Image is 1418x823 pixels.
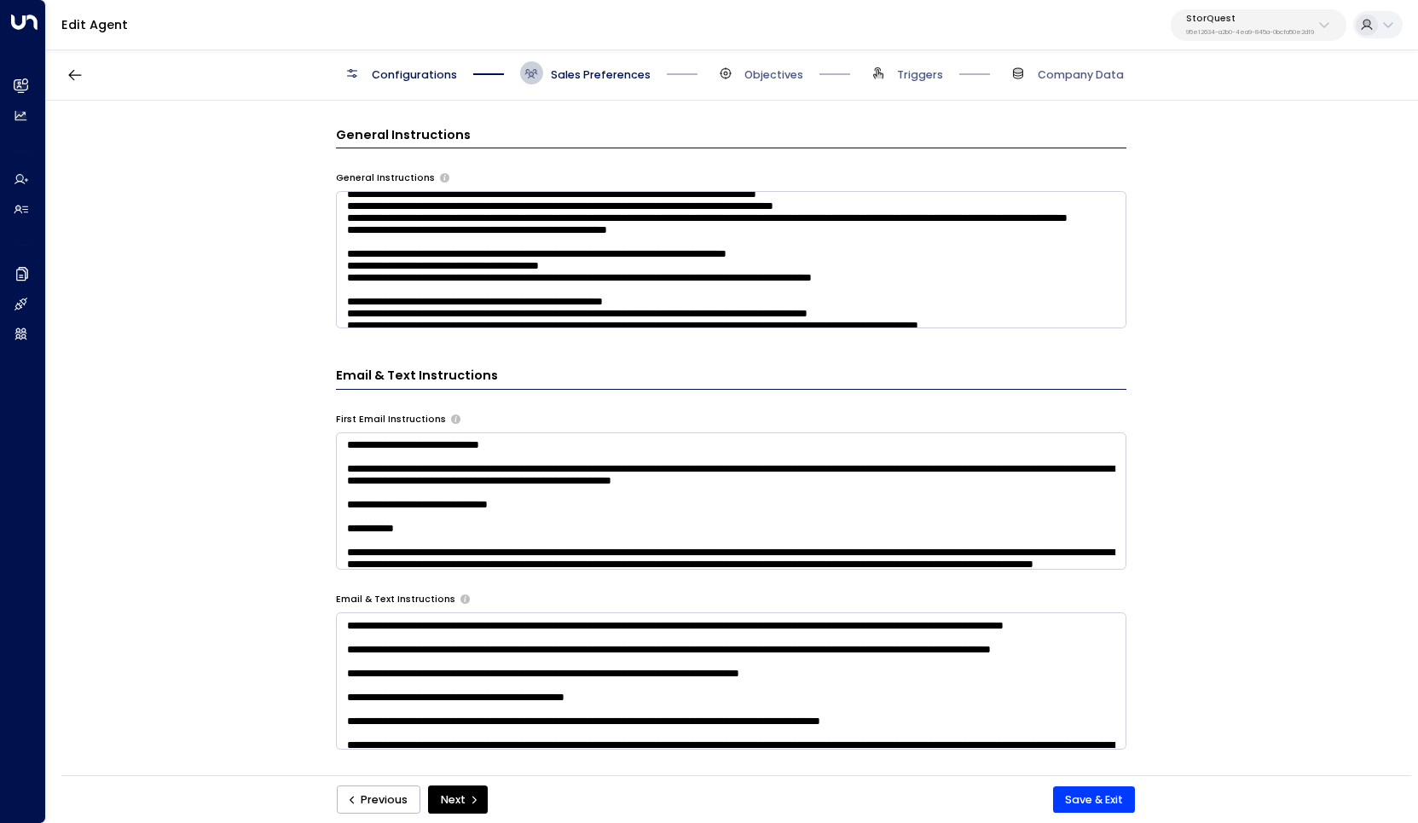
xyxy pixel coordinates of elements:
[1171,9,1346,41] button: StorQuest95e12634-a2b0-4ea9-845a-0bcfa50e2d19
[336,593,455,606] label: Email & Text Instructions
[1186,29,1314,36] p: 95e12634-a2b0-4ea9-845a-0bcfa50e2d19
[744,67,803,83] span: Objectives
[372,67,457,83] span: Configurations
[1053,786,1136,814] button: Save & Exit
[451,414,460,424] button: Specify instructions for the agent's first email only, such as introductory content, special offe...
[897,67,943,83] span: Triggers
[428,785,488,814] button: Next
[336,126,1126,148] h3: General Instructions
[336,171,435,185] label: General Instructions
[460,594,470,604] button: Provide any specific instructions you want the agent to follow only when responding to leads via ...
[336,413,446,426] label: First Email Instructions
[337,785,420,814] button: Previous
[336,367,1126,389] h3: Email & Text Instructions
[61,16,128,33] a: Edit Agent
[1038,67,1124,83] span: Company Data
[551,67,651,83] span: Sales Preferences
[440,173,449,183] button: Provide any specific instructions you want the agent to follow when responding to leads. This app...
[1186,14,1314,24] p: StorQuest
